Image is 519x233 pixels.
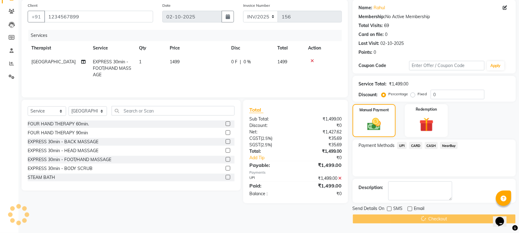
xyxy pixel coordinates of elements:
[397,142,407,149] span: UPI
[170,59,180,65] span: 1499
[245,191,296,197] div: Balance :
[274,41,304,55] th: Total
[295,182,347,189] div: ₹1,499.00
[295,135,347,142] div: ₹35.69
[295,148,347,155] div: ₹1,499.00
[28,130,88,136] div: FOUR HAND THERAPY 90min
[359,22,383,29] div: Total Visits:
[295,129,347,135] div: ₹1,427.62
[295,142,347,148] div: ₹35.69
[359,14,510,20] div: No Active Membership
[28,30,347,41] div: Services
[262,142,271,147] span: 2.5%
[394,205,403,213] span: SMS
[249,142,260,148] span: SGST
[359,31,384,38] div: Card on file:
[359,40,379,47] div: Last Visit:
[249,107,263,113] span: Total
[28,121,89,127] div: FOUR HAND THERAPY 60min.
[425,142,438,149] span: CASH
[409,61,485,70] input: Enter Offer / Coupon Code
[262,136,271,141] span: 2.5%
[245,142,296,148] div: ( )
[240,59,241,65] span: |
[487,61,505,70] button: Apply
[245,116,296,122] div: Sub Total:
[245,182,296,189] div: Paid:
[245,122,296,129] div: Discount:
[359,14,386,20] div: Membership:
[166,41,228,55] th: Price
[414,205,425,213] span: Email
[359,49,373,56] div: Points:
[409,142,422,149] span: CARD
[245,161,296,169] div: Payable:
[359,5,373,11] div: Name:
[135,41,166,55] th: Qty
[245,148,296,155] div: Total:
[28,11,45,22] button: +91
[385,31,388,38] div: 0
[415,116,438,133] img: _gift.svg
[89,41,135,55] th: Service
[28,165,93,172] div: EXPRESS 30min - BODY SCRUB
[359,142,395,149] span: Payment Methods
[44,11,153,22] input: Search by Name/Mobile/Email/Code
[28,156,111,163] div: EXPRESS 30min - FOOT/HAND MASSAGE
[359,184,383,191] div: Description:
[359,107,389,113] label: Manual Payment
[295,116,347,122] div: ₹1,499.00
[245,129,296,135] div: Net:
[93,59,131,77] span: EXPRESS 30min - FOOT/HAND MASSAGE
[363,116,385,132] img: _cash.svg
[28,41,89,55] th: Therapist
[245,175,296,182] div: UPI
[295,161,347,169] div: ₹1,499.00
[389,91,408,97] label: Percentage
[244,59,251,65] span: 0 %
[243,3,270,8] label: Invoice Number
[359,62,409,69] div: Coupon Code
[374,5,385,11] a: Rahul
[389,81,409,87] div: ₹1,499.00
[231,59,237,65] span: 0 F
[245,135,296,142] div: ( )
[295,175,347,182] div: ₹1,499.00
[493,208,513,227] iframe: chat widget
[304,41,342,55] th: Action
[277,59,287,65] span: 1499
[28,3,38,8] label: Client
[381,40,404,47] div: 02-10-2025
[384,22,389,29] div: 69
[28,139,98,145] div: EXPRESS 30min - BACK MASSAGE
[440,142,458,149] span: NearBuy
[353,205,385,213] span: Send Details On
[162,3,171,8] label: Date
[418,91,427,97] label: Fixed
[28,174,55,181] div: STEAM BATH
[416,107,437,112] label: Redemption
[374,49,376,56] div: 0
[28,148,98,154] div: EXPRESS 30min - HEAD MASSAGE
[249,170,342,175] div: Payments
[31,59,76,65] span: [GEOGRAPHIC_DATA]
[359,81,387,87] div: Service Total:
[304,155,347,161] div: ₹0
[228,41,274,55] th: Disc
[112,106,235,116] input: Search or Scan
[359,92,378,98] div: Discount:
[295,122,347,129] div: ₹0
[139,59,141,65] span: 1
[245,155,304,161] a: Add Tip
[249,136,261,141] span: CGST
[295,191,347,197] div: ₹0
